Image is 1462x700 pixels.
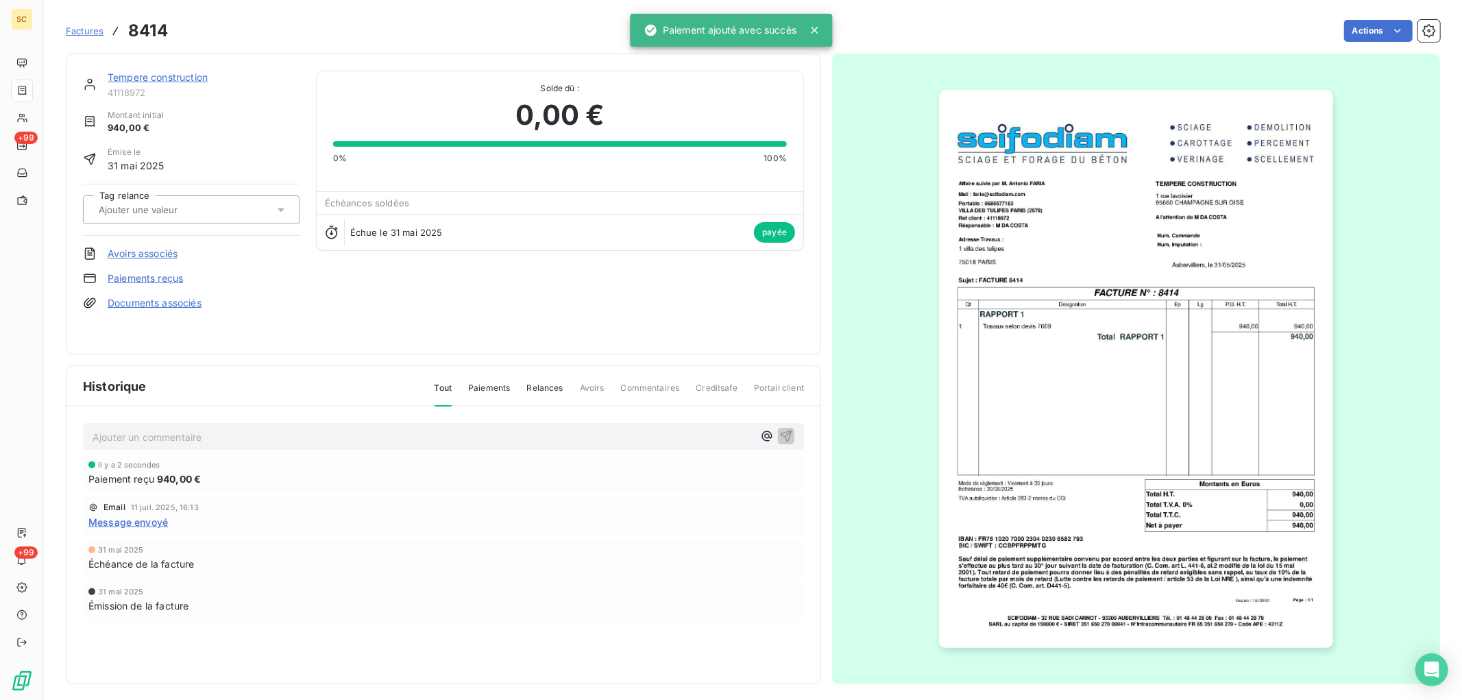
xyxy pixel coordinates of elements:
span: 31 mai 2025 [98,588,144,596]
span: Tout [435,382,452,407]
button: Actions [1344,20,1413,42]
span: il y a 2 secondes [98,461,160,469]
span: 31 mai 2025 [108,158,165,173]
img: Logo LeanPay [11,670,33,692]
a: Avoirs associés [108,247,178,261]
a: Tempere construction [108,71,208,83]
h3: 8414 [128,19,168,43]
div: SC [11,8,33,30]
span: 940,00 € [157,472,201,486]
div: Open Intercom Messenger [1415,653,1448,686]
span: Email [103,503,125,511]
span: Avoirs [580,382,605,405]
span: Relances [526,382,563,405]
span: Historique [83,377,147,396]
span: 41118972 [108,87,300,98]
a: Paiements reçus [108,271,183,285]
span: Émission de la facture [88,599,188,613]
span: Commentaires [621,382,680,405]
span: Solde dû : [333,82,787,95]
span: 0% [333,152,347,165]
a: Factures [66,24,103,38]
span: +99 [14,132,38,144]
span: Échéance de la facture [88,557,194,571]
span: Échéances soldées [325,197,410,208]
img: invoice_thumbnail [939,90,1333,648]
span: 0,00 € [515,95,604,136]
span: 940,00 € [108,121,164,135]
span: Paiements [468,382,510,405]
span: Émise le [108,146,165,158]
span: +99 [14,546,38,559]
input: Ajouter une valeur [97,204,235,216]
span: 11 juil. 2025, 16:13 [131,503,199,511]
a: Documents associés [108,296,202,310]
span: Message envoyé [88,515,168,529]
span: payée [754,222,795,243]
span: Échue le 31 mai 2025 [350,227,443,238]
span: Creditsafe [696,382,738,405]
span: Montant initial [108,109,164,121]
span: Factures [66,25,103,36]
a: +99 [11,134,32,156]
span: Portail client [754,382,804,405]
span: 31 mai 2025 [98,546,144,554]
div: Paiement ajouté avec succès [644,18,796,43]
span: 100% [764,152,787,165]
span: Paiement reçu [88,472,154,486]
